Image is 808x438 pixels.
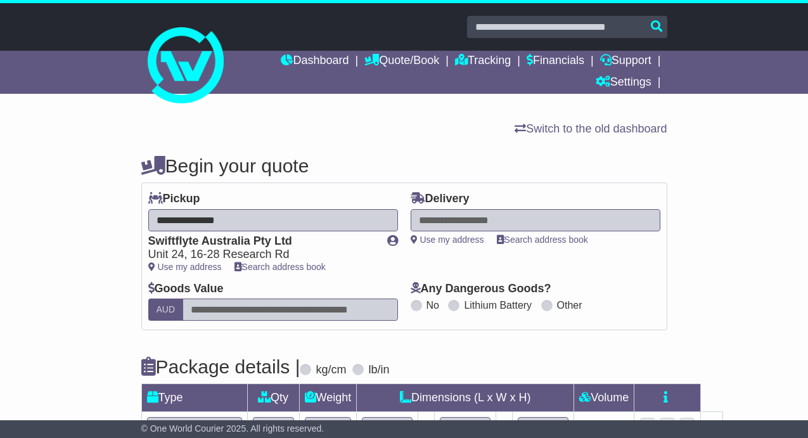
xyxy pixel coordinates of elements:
td: Qty [247,384,299,412]
a: Switch to the old dashboard [515,122,667,135]
div: Swiftflyte Australia Pty Ltd [148,235,375,248]
a: Support [600,51,651,72]
a: Search address book [234,262,326,272]
h4: Begin your quote [141,155,667,176]
a: Search address book [497,235,588,245]
label: lb/in [368,363,389,377]
label: Lithium Battery [464,299,532,311]
label: Any Dangerous Goods? [411,282,551,296]
label: No [426,299,439,311]
label: Other [557,299,582,311]
label: Goods Value [148,282,224,296]
td: Weight [299,384,357,412]
div: Unit 24, 16-28 Research Rd [148,248,375,262]
a: Use my address [148,262,222,272]
a: Use my address [411,235,484,245]
a: Settings [596,72,651,94]
label: kg/cm [316,363,346,377]
span: © One World Courier 2025. All rights reserved. [141,423,324,434]
a: Dashboard [281,51,349,72]
td: Volume [574,384,634,412]
td: Type [141,384,247,412]
label: Pickup [148,192,200,206]
a: Tracking [455,51,511,72]
h4: Package details | [141,356,300,377]
label: Delivery [411,192,470,206]
a: Financials [527,51,584,72]
label: AUD [148,299,184,321]
td: Dimensions (L x W x H) [357,384,574,412]
a: Quote/Book [364,51,439,72]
